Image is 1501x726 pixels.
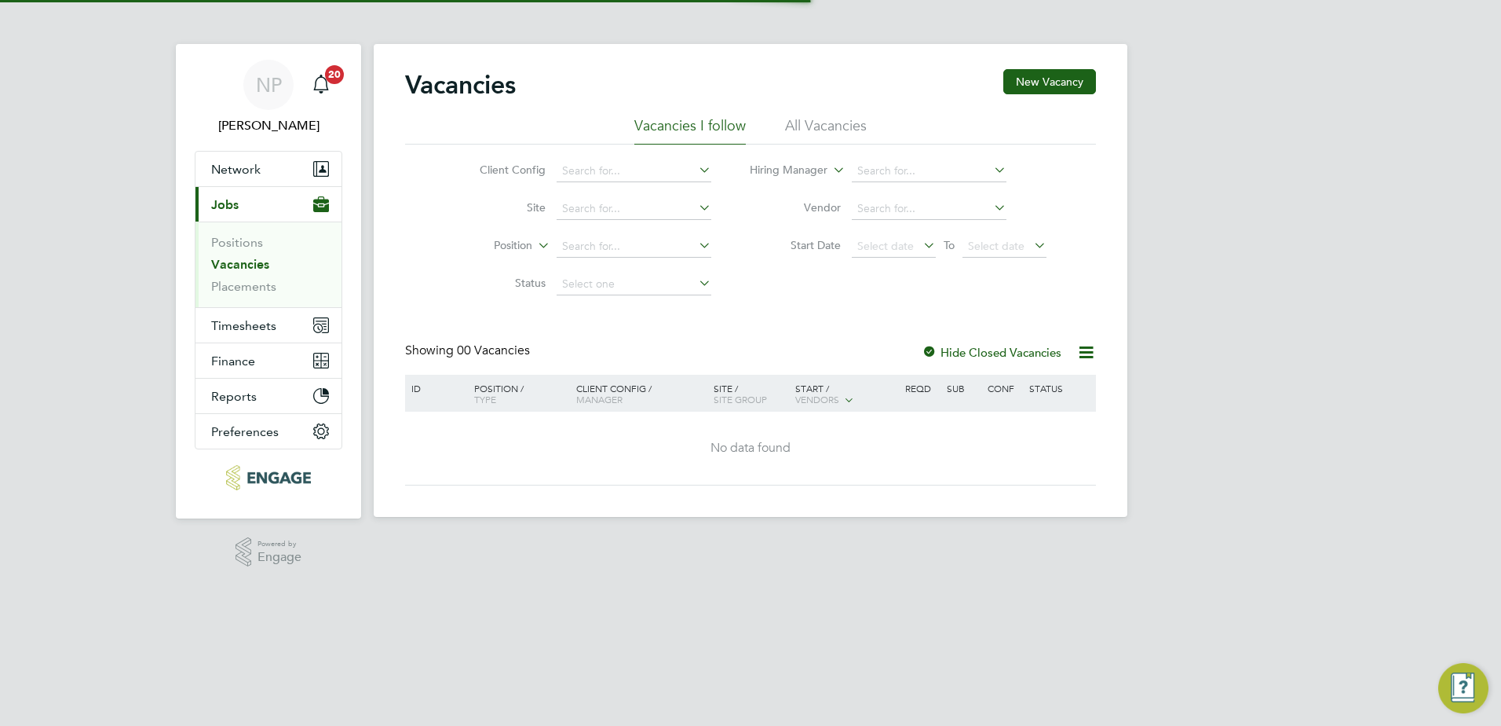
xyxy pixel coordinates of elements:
[257,551,301,564] span: Engage
[211,354,255,368] span: Finance
[852,160,1006,182] input: Search for...
[474,393,496,405] span: Type
[922,345,1061,360] label: Hide Closed Vacancies
[257,537,301,551] span: Powered by
[407,375,462,401] div: ID
[211,389,257,404] span: Reports
[195,414,341,449] button: Preferences
[305,60,337,110] a: 20
[455,163,546,177] label: Client Config
[405,343,533,359] div: Showing
[557,160,711,182] input: Search for...
[195,222,341,307] div: Jobs
[968,239,1024,253] span: Select date
[405,69,516,101] h2: Vacancies
[852,198,1006,220] input: Search for...
[195,308,341,343] button: Timesheets
[634,116,746,145] li: Vacancies I follow
[195,379,341,413] button: Reports
[455,276,546,290] label: Status
[901,375,942,401] div: Reqd
[195,152,341,186] button: Network
[557,198,711,220] input: Search for...
[325,65,344,84] span: 20
[236,537,302,567] a: Powered byEngage
[857,239,914,253] span: Select date
[457,343,530,358] span: 00 Vacancies
[442,238,532,254] label: Position
[256,75,282,95] span: NP
[1025,375,1094,401] div: Status
[984,375,1024,401] div: Conf
[710,375,792,412] div: Site /
[462,375,572,412] div: Position /
[407,440,1094,456] div: No data found
[791,375,901,414] div: Start /
[195,60,342,135] a: NP[PERSON_NAME]
[1003,69,1096,94] button: New Vacancy
[211,162,261,177] span: Network
[195,187,341,222] button: Jobs
[211,279,276,294] a: Placements
[737,163,827,178] label: Hiring Manager
[195,343,341,378] button: Finance
[750,200,841,214] label: Vendor
[576,393,623,405] span: Manager
[211,257,269,272] a: Vacancies
[714,393,767,405] span: Site Group
[750,238,841,252] label: Start Date
[939,235,959,255] span: To
[557,236,711,258] input: Search for...
[226,465,310,490] img: konnectrecruit-logo-retina.png
[211,318,276,333] span: Timesheets
[211,197,239,212] span: Jobs
[557,273,711,295] input: Select one
[211,235,263,250] a: Positions
[795,393,839,405] span: Vendors
[1438,663,1488,713] button: Engage Resource Center
[195,465,342,490] a: Go to home page
[572,375,710,412] div: Client Config /
[455,200,546,214] label: Site
[785,116,867,145] li: All Vacancies
[211,424,279,439] span: Preferences
[195,116,342,135] span: Nick Plumridge
[176,44,361,519] nav: Main navigation
[943,375,984,401] div: Sub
